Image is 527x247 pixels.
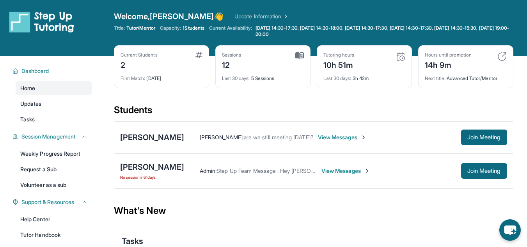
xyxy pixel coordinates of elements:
div: Tutoring hours [323,52,355,58]
div: Sessions [222,52,241,58]
div: Hours until promotion [425,52,472,58]
a: Weekly Progress Report [16,147,92,161]
div: [PERSON_NAME] [120,132,184,143]
span: Last 30 days : [323,75,351,81]
span: Support & Resources [21,198,74,206]
a: Tutor Handbook [16,228,92,242]
div: Students [114,104,513,121]
button: Session Management [18,133,87,140]
span: [DATE] 14:30-17:30, [DATE] 14:30-18:00, [DATE] 14:30-17:30, [DATE] 14:30-17:30, [DATE] 14:30-15:3... [256,25,512,37]
span: Updates [20,100,42,108]
span: View Messages [318,133,367,141]
span: Current Availability: [209,25,252,37]
img: card [195,52,202,58]
span: Welcome, [PERSON_NAME] 👋 [114,11,224,22]
button: Dashboard [18,67,87,75]
span: First Match : [121,75,146,81]
a: Help Center [16,212,92,226]
span: Tasks [122,236,143,247]
div: 3h 42m [323,71,405,82]
div: Current Students [121,52,158,58]
a: Volunteer as a sub [16,178,92,192]
span: Tasks [20,116,35,123]
button: Join Meeting [461,130,507,145]
div: 14h 9m [425,58,472,71]
a: Home [16,81,92,95]
div: [PERSON_NAME] [120,162,184,172]
span: Admin : [200,167,216,174]
span: Capacity: [160,25,181,31]
a: Request a Sub [16,162,92,176]
button: chat-button [499,219,521,241]
img: logo [9,11,74,33]
div: Advanced Tutor/Mentor [425,71,507,82]
a: Updates [16,97,92,111]
span: Join Meeting [467,135,501,140]
span: Tutor/Mentor [126,25,155,31]
img: Chevron-Right [360,134,367,140]
div: What's New [114,194,513,228]
div: 10h 51m [323,58,355,71]
span: View Messages [321,167,370,175]
span: Home [20,84,35,92]
div: 12 [222,58,241,71]
button: Join Meeting [461,163,507,179]
span: No session in 61 days [120,174,184,180]
span: Dashboard [21,67,49,75]
span: Title: [114,25,125,31]
img: card [497,52,507,61]
a: Tasks [16,112,92,126]
span: Next title : [425,75,446,81]
span: [PERSON_NAME] : [200,134,244,140]
span: Last 30 days : [222,75,250,81]
img: card [295,52,304,59]
img: card [396,52,405,61]
span: Join Meeting [467,169,501,173]
div: [DATE] [121,71,202,82]
span: 1 Students [183,25,204,31]
img: Chevron-Right [364,168,370,174]
div: 2 [121,58,158,71]
div: 5 Sessions [222,71,304,82]
button: Support & Resources [18,198,87,206]
img: Chevron Right [281,12,289,20]
span: Session Management [21,133,76,140]
a: [DATE] 14:30-17:30, [DATE] 14:30-18:00, [DATE] 14:30-17:30, [DATE] 14:30-17:30, [DATE] 14:30-15:3... [254,25,513,37]
span: are we still meeting [DATE]? [244,134,313,140]
a: Update Information [234,12,289,20]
